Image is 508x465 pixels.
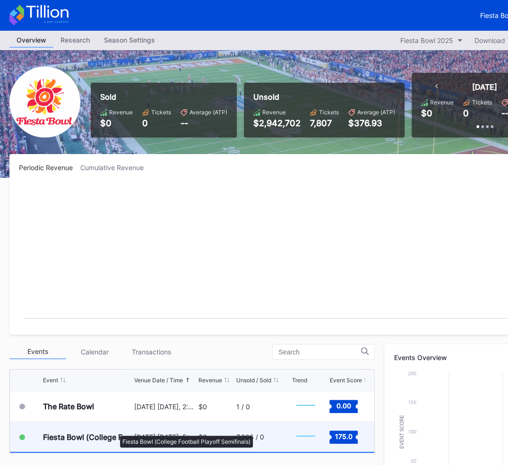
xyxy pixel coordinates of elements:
[97,33,162,48] a: Season Settings
[43,377,58,384] div: Event
[411,458,416,464] text: 50
[463,108,469,118] div: 0
[472,99,492,106] div: Tickets
[100,92,227,102] div: Sold
[262,109,286,116] div: Revenue
[396,34,467,47] button: Fiesta Bowl 2025
[181,118,227,128] div: --
[336,402,351,410] text: 0.00
[109,109,133,116] div: Revenue
[9,344,66,359] div: Events
[142,118,171,128] div: 0
[134,403,196,411] div: [DATE] [DATE], 2:30PM
[80,164,151,172] div: Cumulative Revenue
[19,164,80,172] div: Periodic Revenue
[198,403,207,411] div: $0
[198,433,207,441] div: $0
[329,377,362,384] div: Event Score
[236,433,264,441] div: 7,806 / 0
[123,344,180,359] div: Transactions
[97,33,162,47] div: Season Settings
[278,348,361,356] input: Search
[292,377,307,384] div: Trend
[292,425,320,449] svg: Chart title
[348,118,395,128] div: $376.93
[472,82,497,92] div: [DATE]
[236,377,271,384] div: Unsold / Sold
[310,118,339,128] div: 7,807
[53,33,97,47] div: Research
[236,403,250,411] div: 1 / 0
[43,432,132,442] div: Fiesta Bowl (College Football Playoff Semifinals)
[253,118,301,128] div: $2,942,702
[66,344,123,359] div: Calendar
[253,92,395,102] div: Unsold
[399,414,405,448] text: Event Score
[134,433,196,441] div: [DATE] [DATE], 5:30PM
[53,33,97,48] a: Research
[9,67,80,138] img: FiestaBowl.png
[400,36,453,44] div: Fiesta Bowl 2025
[100,118,133,128] div: $0
[189,109,227,116] div: Average (ATP)
[292,395,320,418] svg: Chart title
[151,109,171,116] div: Tickets
[408,370,416,376] text: 200
[319,109,339,116] div: Tickets
[43,402,94,411] div: The Rate Bowl
[357,109,395,116] div: Average (ATP)
[408,429,416,434] text: 100
[134,377,183,384] div: Venue Date / Time
[335,432,353,440] text: 175.0
[408,399,416,405] text: 150
[9,33,53,48] a: Overview
[198,377,222,384] div: Revenue
[421,108,432,118] div: $0
[430,99,454,106] div: Revenue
